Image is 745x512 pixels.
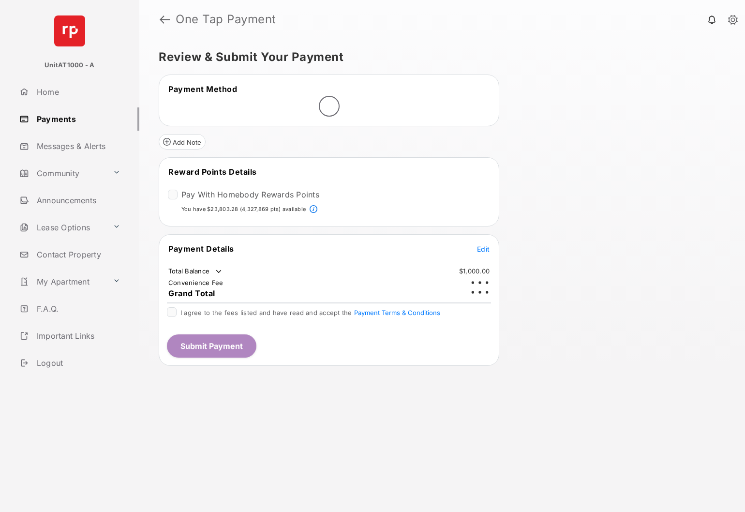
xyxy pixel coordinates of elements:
a: Messages & Alerts [15,135,139,158]
a: Contact Property [15,243,139,266]
img: svg+xml;base64,PHN2ZyB4bWxucz0iaHR0cDovL3d3dy53My5vcmcvMjAwMC9zdmciIHdpZHRoPSI2NCIgaGVpZ2h0PSI2NC... [54,15,85,46]
a: Payments [15,107,139,131]
td: $1,000.00 [459,267,490,275]
button: Add Note [159,134,206,150]
span: Edit [477,245,490,253]
span: Grand Total [168,288,215,298]
span: Payment Details [168,244,234,254]
a: My Apartment [15,270,109,293]
button: I agree to the fees listed and have read and accept the [354,309,440,316]
button: Submit Payment [167,334,256,358]
h5: Review & Submit Your Payment [159,51,718,63]
a: Lease Options [15,216,109,239]
span: I agree to the fees listed and have read and accept the [180,309,440,316]
button: Edit [477,244,490,254]
td: Convenience Fee [168,278,224,287]
a: Community [15,162,109,185]
a: Logout [15,351,139,375]
a: Important Links [15,324,124,347]
p: UnitAT1000 - A [45,60,94,70]
span: Payment Method [168,84,237,94]
p: You have $23,803.28 (4,327,869 pts) available [181,205,306,213]
a: Announcements [15,189,139,212]
strong: One Tap Payment [176,14,276,25]
a: F.A.Q. [15,297,139,320]
label: Pay With Homebody Rewards Points [181,190,319,199]
a: Home [15,80,139,104]
span: Reward Points Details [168,167,257,177]
td: Total Balance [168,267,223,276]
